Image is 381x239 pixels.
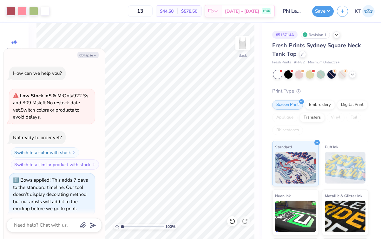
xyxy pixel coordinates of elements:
[13,100,80,113] span: No restock date yet.
[263,9,270,13] span: FREE
[272,113,298,122] div: Applique
[355,8,361,15] span: KT
[275,144,292,150] span: Standard
[308,60,340,65] span: Minimum Order: 12 +
[294,60,305,65] span: # FP82
[355,5,375,17] a: KT
[301,31,330,39] div: Revision 1
[272,60,291,65] span: Fresh Prints
[325,144,338,150] span: Puff Ink
[181,8,197,15] span: $578.50
[13,93,88,120] span: Only 922 Ss and 309 Ms left. Switch colors or products to avoid delays.
[13,134,62,141] div: Not ready to order yet?
[11,159,99,170] button: Switch to a similar product with stock
[165,224,175,229] span: 100 %
[225,8,259,15] span: [DATE] - [DATE]
[275,201,316,232] img: Neon Ink
[325,152,366,184] img: Puff Ink
[337,100,368,110] div: Digital Print
[7,47,22,52] span: Image AI
[160,8,174,15] span: $44.50
[346,113,361,122] div: Foil
[275,192,291,199] span: Neon Ink
[128,5,153,17] input: – –
[239,53,247,58] div: Back
[272,31,298,39] div: # 515714A
[92,163,95,166] img: Switch to a similar product with stock
[327,113,345,122] div: Vinyl
[20,93,63,99] strong: Low Stock in S & M :
[275,152,316,184] img: Standard
[299,113,325,122] div: Transfers
[72,151,76,154] img: Switch to a color with stock
[325,192,362,199] span: Metallic & Glitter Ink
[13,70,62,76] div: How can we help you?
[278,5,309,17] input: Untitled Design
[236,37,249,49] img: Back
[77,52,99,58] button: Collapse
[272,87,368,95] div: Print Type
[305,100,335,110] div: Embroidery
[312,6,334,17] button: Save
[13,177,88,212] div: Bows applied! This adds 7 days to the standard timeline. Our tool doesn’t display decorating meth...
[272,42,361,58] span: Fresh Prints Sydney Square Neck Tank Top
[11,147,79,158] button: Switch to a color with stock
[325,201,366,232] img: Metallic & Glitter Ink
[272,126,303,135] div: Rhinestones
[362,5,375,17] img: Karen Tian
[272,100,303,110] div: Screen Print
